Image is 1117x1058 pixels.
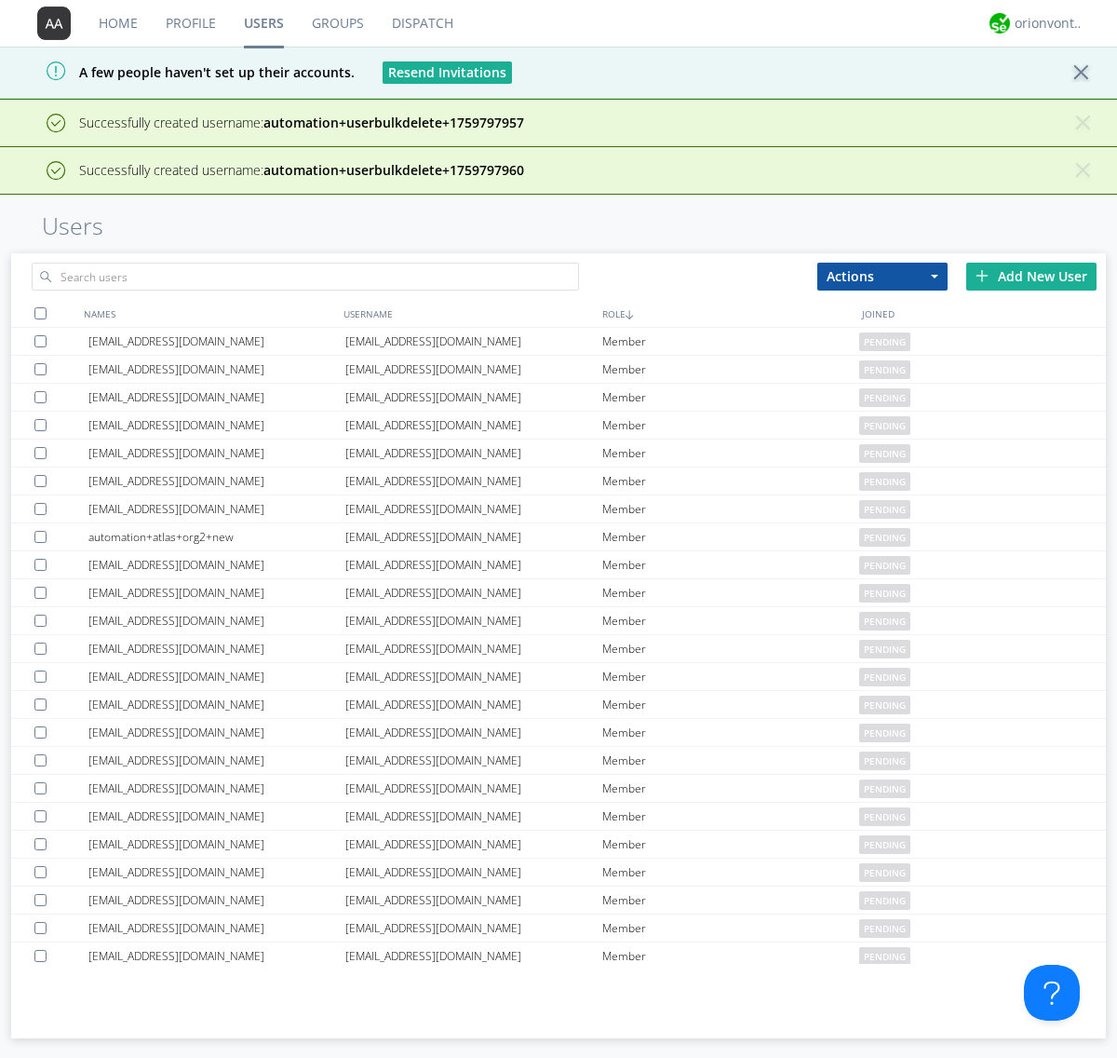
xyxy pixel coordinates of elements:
[976,269,989,282] img: plus.svg
[859,416,910,435] span: pending
[88,943,345,970] div: [EMAIL_ADDRESS][DOMAIN_NAME]
[383,61,512,84] button: Resend Invitations
[11,384,1106,412] a: [EMAIL_ADDRESS][DOMAIN_NAME][EMAIL_ADDRESS][DOMAIN_NAME]Memberpending
[345,328,602,355] div: [EMAIL_ADDRESS][DOMAIN_NAME]
[88,635,345,662] div: [EMAIL_ADDRESS][DOMAIN_NAME]
[859,612,910,631] span: pending
[339,300,599,327] div: USERNAME
[859,891,910,910] span: pending
[88,384,345,411] div: [EMAIL_ADDRESS][DOMAIN_NAME]
[88,495,345,522] div: [EMAIL_ADDRESS][DOMAIN_NAME]
[88,887,345,914] div: [EMAIL_ADDRESS][DOMAIN_NAME]
[859,388,910,407] span: pending
[345,523,602,550] div: [EMAIL_ADDRESS][DOMAIN_NAME]
[11,887,1106,915] a: [EMAIL_ADDRESS][DOMAIN_NAME][EMAIL_ADDRESS][DOMAIN_NAME]Memberpending
[602,523,859,550] div: Member
[345,440,602,467] div: [EMAIL_ADDRESS][DOMAIN_NAME]
[602,887,859,914] div: Member
[11,440,1106,468] a: [EMAIL_ADDRESS][DOMAIN_NAME][EMAIL_ADDRESS][DOMAIN_NAME]Memberpending
[11,943,1106,970] a: [EMAIL_ADDRESS][DOMAIN_NAME][EMAIL_ADDRESS][DOMAIN_NAME]Memberpending
[345,663,602,690] div: [EMAIL_ADDRESS][DOMAIN_NAME]
[88,915,345,942] div: [EMAIL_ADDRESS][DOMAIN_NAME]
[345,495,602,522] div: [EMAIL_ADDRESS][DOMAIN_NAME]
[602,607,859,634] div: Member
[602,495,859,522] div: Member
[345,887,602,914] div: [EMAIL_ADDRESS][DOMAIN_NAME]
[88,607,345,634] div: [EMAIL_ADDRESS][DOMAIN_NAME]
[11,356,1106,384] a: [EMAIL_ADDRESS][DOMAIN_NAME][EMAIL_ADDRESS][DOMAIN_NAME]Memberpending
[602,412,859,439] div: Member
[859,640,910,658] span: pending
[11,663,1106,691] a: [EMAIL_ADDRESS][DOMAIN_NAME][EMAIL_ADDRESS][DOMAIN_NAME]Memberpending
[37,7,71,40] img: 373638.png
[345,691,602,718] div: [EMAIL_ADDRESS][DOMAIN_NAME]
[602,775,859,802] div: Member
[88,775,345,802] div: [EMAIL_ADDRESS][DOMAIN_NAME]
[345,635,602,662] div: [EMAIL_ADDRESS][DOMAIN_NAME]
[859,360,910,379] span: pending
[11,495,1106,523] a: [EMAIL_ADDRESS][DOMAIN_NAME][EMAIL_ADDRESS][DOMAIN_NAME]Memberpending
[602,356,859,383] div: Member
[88,523,345,550] div: automation+atlas+org2+new
[11,328,1106,356] a: [EMAIL_ADDRESS][DOMAIN_NAME][EMAIL_ADDRESS][DOMAIN_NAME]Memberpending
[345,719,602,746] div: [EMAIL_ADDRESS][DOMAIN_NAME]
[345,579,602,606] div: [EMAIL_ADDRESS][DOMAIN_NAME]
[602,691,859,718] div: Member
[859,500,910,519] span: pending
[345,468,602,495] div: [EMAIL_ADDRESS][DOMAIN_NAME]
[88,440,345,467] div: [EMAIL_ADDRESS][DOMAIN_NAME]
[1024,965,1080,1021] iframe: Toggle Customer Support
[602,440,859,467] div: Member
[11,607,1106,635] a: [EMAIL_ADDRESS][DOMAIN_NAME][EMAIL_ADDRESS][DOMAIN_NAME]Memberpending
[263,114,524,131] strong: automation+userbulkdelete+1759797957
[88,691,345,718] div: [EMAIL_ADDRESS][DOMAIN_NAME]
[88,468,345,495] div: [EMAIL_ADDRESS][DOMAIN_NAME]
[602,635,859,662] div: Member
[345,859,602,886] div: [EMAIL_ADDRESS][DOMAIN_NAME]
[79,161,524,179] span: Successfully created username:
[602,328,859,355] div: Member
[859,863,910,882] span: pending
[11,551,1106,579] a: [EMAIL_ADDRESS][DOMAIN_NAME][EMAIL_ADDRESS][DOMAIN_NAME]Memberpending
[598,300,857,327] div: ROLE
[11,831,1106,859] a: [EMAIL_ADDRESS][DOMAIN_NAME][EMAIL_ADDRESS][DOMAIN_NAME]Memberpending
[11,523,1106,551] a: automation+atlas+org2+new[EMAIL_ADDRESS][DOMAIN_NAME]Memberpending
[79,114,524,131] span: Successfully created username:
[11,579,1106,607] a: [EMAIL_ADDRESS][DOMAIN_NAME][EMAIL_ADDRESS][DOMAIN_NAME]Memberpending
[859,752,910,770] span: pending
[11,635,1106,663] a: [EMAIL_ADDRESS][DOMAIN_NAME][EMAIL_ADDRESS][DOMAIN_NAME]Memberpending
[859,332,910,351] span: pending
[88,859,345,886] div: [EMAIL_ADDRESS][DOMAIN_NAME]
[88,579,345,606] div: [EMAIL_ADDRESS][DOMAIN_NAME]
[602,579,859,606] div: Member
[88,803,345,830] div: [EMAIL_ADDRESS][DOMAIN_NAME]
[602,859,859,886] div: Member
[817,263,948,291] button: Actions
[11,915,1106,943] a: [EMAIL_ADDRESS][DOMAIN_NAME][EMAIL_ADDRESS][DOMAIN_NAME]Memberpending
[602,803,859,830] div: Member
[345,831,602,858] div: [EMAIL_ADDRESS][DOMAIN_NAME]
[11,747,1106,775] a: [EMAIL_ADDRESS][DOMAIN_NAME][EMAIL_ADDRESS][DOMAIN_NAME]Memberpending
[345,607,602,634] div: [EMAIL_ADDRESS][DOMAIN_NAME]
[859,444,910,463] span: pending
[859,724,910,742] span: pending
[345,943,602,970] div: [EMAIL_ADDRESS][DOMAIN_NAME]
[11,775,1106,803] a: [EMAIL_ADDRESS][DOMAIN_NAME][EMAIL_ADDRESS][DOMAIN_NAME]Memberpending
[11,691,1106,719] a: [EMAIL_ADDRESS][DOMAIN_NAME][EMAIL_ADDRESS][DOMAIN_NAME]Memberpending
[11,803,1106,831] a: [EMAIL_ADDRESS][DOMAIN_NAME][EMAIL_ADDRESS][DOMAIN_NAME]Memberpending
[88,831,345,858] div: [EMAIL_ADDRESS][DOMAIN_NAME]
[88,719,345,746] div: [EMAIL_ADDRESS][DOMAIN_NAME]
[859,584,910,603] span: pending
[88,551,345,578] div: [EMAIL_ADDRESS][DOMAIN_NAME]
[859,556,910,575] span: pending
[345,803,602,830] div: [EMAIL_ADDRESS][DOMAIN_NAME]
[859,807,910,826] span: pending
[345,915,602,942] div: [EMAIL_ADDRESS][DOMAIN_NAME]
[11,468,1106,495] a: [EMAIL_ADDRESS][DOMAIN_NAME][EMAIL_ADDRESS][DOMAIN_NAME]Memberpending
[859,919,910,938] span: pending
[602,943,859,970] div: Member
[32,263,579,291] input: Search users
[345,384,602,411] div: [EMAIL_ADDRESS][DOMAIN_NAME]
[14,63,355,81] span: A few people haven't set up their accounts.
[602,719,859,746] div: Member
